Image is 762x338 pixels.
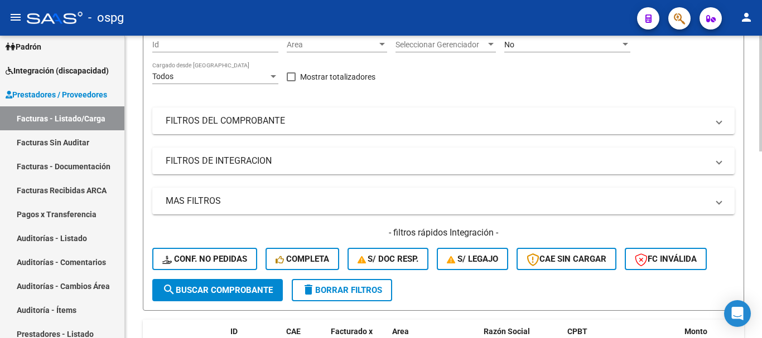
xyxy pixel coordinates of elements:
[152,188,735,214] mat-expansion-panel-header: MAS FILTROS
[724,300,751,327] div: Open Intercom Messenger
[302,283,315,296] mat-icon: delete
[230,327,238,336] span: ID
[162,254,247,264] span: Conf. no pedidas
[635,254,697,264] span: FC Inválida
[302,285,382,295] span: Borrar Filtros
[152,72,173,81] span: Todos
[396,40,486,50] span: Seleccionar Gerenciador
[152,227,735,239] h4: - filtros rápidos Integración -
[286,327,301,336] span: CAE
[358,254,419,264] span: S/ Doc Resp.
[152,148,735,174] mat-expansion-panel-header: FILTROS DE INTEGRACION
[527,254,606,264] span: CAE SIN CARGAR
[6,65,109,77] span: Integración (discapacidad)
[567,327,587,336] span: CPBT
[625,248,707,270] button: FC Inválida
[152,279,283,301] button: Buscar Comprobante
[162,283,176,296] mat-icon: search
[162,285,273,295] span: Buscar Comprobante
[166,195,708,207] mat-panel-title: MAS FILTROS
[276,254,329,264] span: Completa
[287,40,377,50] span: Area
[88,6,124,30] span: - ospg
[348,248,429,270] button: S/ Doc Resp.
[9,11,22,24] mat-icon: menu
[6,89,107,101] span: Prestadores / Proveedores
[292,279,392,301] button: Borrar Filtros
[517,248,616,270] button: CAE SIN CARGAR
[266,248,339,270] button: Completa
[6,41,41,53] span: Padrón
[166,155,708,167] mat-panel-title: FILTROS DE INTEGRACION
[152,248,257,270] button: Conf. no pedidas
[392,327,409,336] span: Area
[684,327,707,336] span: Monto
[166,115,708,127] mat-panel-title: FILTROS DEL COMPROBANTE
[437,248,508,270] button: S/ legajo
[300,70,375,84] span: Mostrar totalizadores
[152,107,735,134] mat-expansion-panel-header: FILTROS DEL COMPROBANTE
[740,11,753,24] mat-icon: person
[484,327,530,336] span: Razón Social
[447,254,498,264] span: S/ legajo
[504,40,514,49] span: No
